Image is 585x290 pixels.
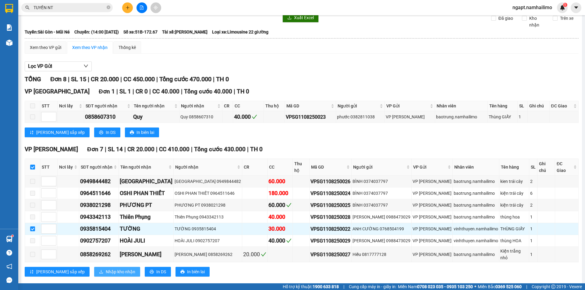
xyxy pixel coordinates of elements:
[6,264,12,269] span: notification
[159,75,211,83] span: Tổng cước 470.000
[79,211,119,223] td: 0943342113
[283,283,339,290] span: Hỗ trợ kỹ thuật:
[412,187,453,199] td: VP Phạm Ngũ Lão
[30,270,34,274] span: sort-ascending
[80,250,118,259] div: 0858269262
[310,211,352,223] td: VPSG1108250028
[500,178,528,185] div: kien trái cây
[286,103,330,109] span: Mã GD
[25,146,78,153] span: VP [PERSON_NAME]
[25,75,41,83] span: TỔNG
[454,202,498,208] div: baotrung.namhailimo
[212,29,268,35] span: Loại xe: Limousine 22 giường
[28,62,52,70] span: Lọc VP Gửi
[120,189,172,197] div: OSHI PHAN THIẾT
[119,187,174,199] td: OSHI PHAN THIẾT
[191,146,193,153] span: |
[120,177,172,186] div: [GEOGRAPHIC_DATA]
[34,4,105,11] input: Tìm tên, số ĐT hoặc mã đơn
[530,214,536,220] div: 1
[386,103,429,109] span: VP Gửi
[83,64,88,68] span: down
[140,5,144,10] span: file-add
[151,2,161,13] button: aim
[412,176,453,187] td: VP Phạm Ngũ Lão
[311,164,345,170] span: Mã GD
[6,40,12,46] img: warehouse-icon
[150,270,154,274] span: printer
[80,213,118,221] div: 0943342113
[74,29,119,35] span: Chuyến: (14:00 [DATE])
[234,88,235,95] span: |
[6,24,12,31] img: solution-icon
[80,225,118,233] div: 0935815404
[184,88,232,95] span: Tổng cước 40.000
[310,237,350,245] div: VPSG1108250029
[310,251,350,258] div: VPSG1108250027
[122,2,133,13] button: plus
[25,267,90,277] button: sort-ascending[PERSON_NAME] sắp xếp
[175,178,241,185] div: [GEOGRAPHIC_DATA] 0949844482
[175,202,241,208] div: PHƯƠNG PT 0938021298
[310,223,352,235] td: VPSG1108250022
[268,225,292,233] div: 30.000
[286,202,292,208] span: check
[123,75,155,83] span: CC 450.000
[132,111,179,123] td: Quy
[310,190,350,197] div: VPSG1108250024
[261,252,266,257] span: check
[86,103,126,109] span: SĐT người nhận
[247,146,249,153] span: |
[120,164,167,170] span: Tên người nhận
[133,113,178,121] div: Quy
[194,146,246,153] span: Tổng cước 430.000
[87,146,103,153] span: Đơn 7
[287,16,292,20] span: download
[454,225,498,232] div: vinhthuyen.namhailimo
[175,164,236,170] span: Người nhận
[106,129,115,136] span: In DS
[530,237,536,244] div: 1
[436,114,487,120] div: baotrung.namhailimo
[268,159,293,176] th: CC
[500,190,528,197] div: kiện trái cây
[134,103,173,109] span: Tên người nhận
[5,4,13,13] img: logo-vxr
[99,130,103,135] span: printer
[216,75,229,83] span: TH 0
[25,61,92,71] button: Lọc VP Gửi
[500,225,528,232] div: THÙNG GIẤY
[120,75,122,83] span: |
[94,128,120,137] button: printerIn DS
[106,268,135,275] span: Nhập kho nhận
[119,247,174,262] td: Quỳnh Anh
[454,190,498,197] div: baotrung.namhailimo
[310,178,350,185] div: VPSG1108250026
[398,283,473,290] span: Miền Nam
[154,5,158,10] span: aim
[243,250,266,259] div: 20.000
[286,238,292,243] span: check
[530,178,536,185] div: 2
[353,202,410,208] div: BÌNH 0374037797
[250,146,263,153] span: TH 0
[268,177,292,186] div: 60.000
[124,146,126,153] span: |
[120,236,172,245] div: HOÀI JULI
[119,235,174,247] td: HOÀI JULI
[234,113,263,121] div: 40.000
[558,15,576,22] span: Trên xe
[310,235,352,247] td: VPSG1108250029
[80,201,118,209] div: 0938021298
[413,190,452,197] div: VP [PERSON_NAME]
[36,129,85,136] span: [PERSON_NAME] sắp xếp
[551,285,555,289] span: copyright
[413,251,452,258] div: VP [PERSON_NAME]
[500,248,528,261] div: Kiện trắng nhỏ
[79,187,119,199] td: 0964511646
[80,177,118,186] div: 0949844482
[119,44,136,51] div: Thống kê
[133,88,134,95] span: |
[72,44,108,51] div: Xem theo VP nhận
[500,237,528,244] div: thùng HOA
